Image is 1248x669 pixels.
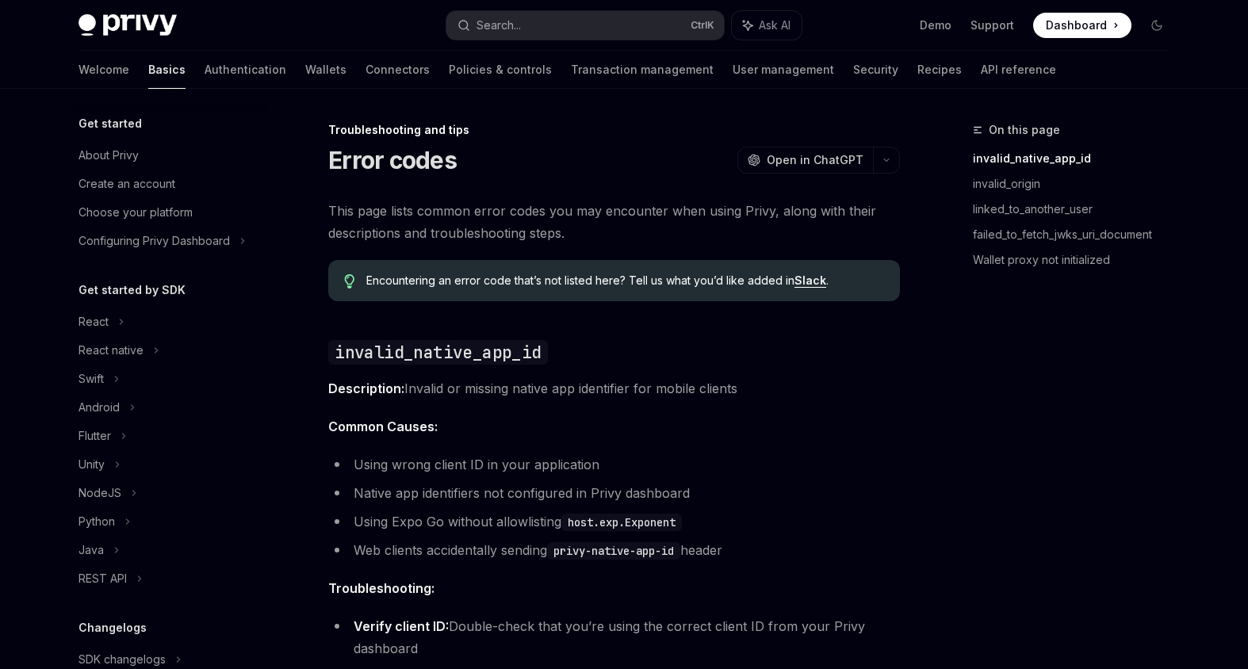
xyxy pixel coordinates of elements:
h1: Error codes [328,146,457,174]
a: Policies & controls [449,51,552,89]
svg: Tip [344,274,355,289]
span: Invalid or missing native app identifier for mobile clients [328,377,900,399]
div: Flutter [78,426,111,445]
strong: Verify client ID: [354,618,449,634]
a: Create an account [66,170,269,198]
div: NodeJS [78,484,121,503]
strong: Description: [328,380,404,396]
span: Ask AI [759,17,791,33]
li: Using wrong client ID in your application [328,453,900,476]
span: Ctrl K [691,19,714,32]
a: invalid_native_app_id [973,146,1182,171]
div: SDK changelogs [78,650,166,669]
code: invalid_native_app_id [328,340,547,365]
div: React [78,312,109,331]
div: REST API [78,569,127,588]
div: About Privy [78,146,139,165]
a: Authentication [205,51,286,89]
a: Welcome [78,51,129,89]
a: Dashboard [1033,13,1131,38]
div: Troubleshooting and tips [328,122,900,138]
h5: Get started [78,114,142,133]
a: Choose your platform [66,198,269,227]
li: Using Expo Go without allowlisting [328,510,900,533]
a: Connectors [366,51,430,89]
button: Ask AI [732,11,802,40]
a: User management [733,51,834,89]
a: Transaction management [571,51,714,89]
strong: Common Causes: [328,419,438,434]
a: Demo [920,17,951,33]
div: Swift [78,369,104,388]
button: Toggle dark mode [1144,13,1170,38]
span: Open in ChatGPT [767,152,863,168]
strong: Troubleshooting: [328,580,435,596]
div: Search... [477,16,521,35]
button: Open in ChatGPT [737,147,873,174]
div: React native [78,341,144,360]
a: Basics [148,51,186,89]
span: Dashboard [1046,17,1107,33]
div: Choose your platform [78,203,193,222]
li: Double-check that you’re using the correct client ID from your Privy dashboard [328,615,900,659]
code: privy-native-app-id [547,542,680,560]
div: Python [78,512,115,531]
li: Web clients accidentally sending header [328,539,900,561]
a: invalid_origin [973,171,1182,197]
a: Slack [794,273,826,288]
a: About Privy [66,141,269,170]
h5: Get started by SDK [78,281,186,300]
a: API reference [981,51,1056,89]
div: Android [78,398,120,417]
span: Encountering an error code that’s not listed here? Tell us what you’d like added in . [366,273,884,289]
a: Wallets [305,51,346,89]
li: Native app identifiers not configured in Privy dashboard [328,482,900,504]
span: On this page [989,120,1060,140]
a: linked_to_another_user [973,197,1182,222]
div: Java [78,541,104,560]
a: failed_to_fetch_jwks_uri_document [973,222,1182,247]
a: Recipes [917,51,962,89]
div: Unity [78,455,105,474]
img: dark logo [78,14,177,36]
a: Wallet proxy not initialized [973,247,1182,273]
h5: Changelogs [78,618,147,637]
a: Security [853,51,898,89]
div: Configuring Privy Dashboard [78,231,230,250]
button: Search...CtrlK [446,11,724,40]
div: Create an account [78,174,175,193]
code: host.exp.Exponent [561,514,682,531]
span: This page lists common error codes you may encounter when using Privy, along with their descripti... [328,200,900,244]
a: Support [970,17,1014,33]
